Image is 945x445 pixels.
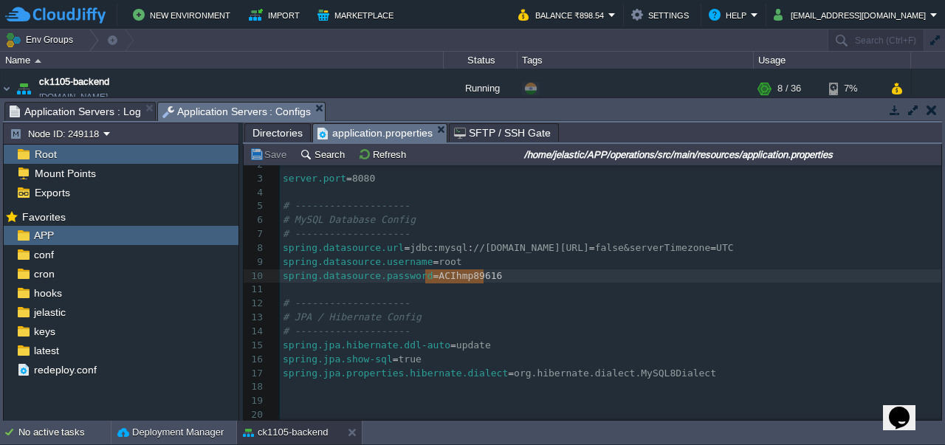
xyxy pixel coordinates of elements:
[283,368,508,379] span: spring.jpa.properties.hibernate.dialect
[244,408,267,422] div: 20
[283,228,410,239] span: # --------------------
[283,256,433,267] span: spring.datasource.username
[352,173,375,184] span: 8080
[244,158,267,172] div: 2
[39,75,109,89] a: ck1105-backend
[439,256,461,267] span: root
[283,242,404,253] span: spring.datasource.url
[312,123,447,142] li: /home/jelastic/APP/operations/src/main/resources/application.properties
[244,269,267,283] div: 10
[244,394,267,408] div: 19
[19,211,68,223] a: Favorites
[358,148,410,161] button: Refresh
[450,339,456,351] span: =
[300,148,349,161] button: Search
[244,325,267,339] div: 14
[244,172,267,186] div: 3
[31,248,56,261] a: conf
[244,241,267,255] div: 8
[467,242,473,253] span: :
[283,200,410,211] span: # --------------------
[249,6,304,24] button: Import
[755,52,910,69] div: Usage
[317,6,398,24] button: Marketplace
[10,103,141,120] span: Application Servers : Log
[13,69,34,108] img: AMDAwAAAACH5BAEAAAAALAAAAAABAAEAAAICRAEAOw==
[5,6,106,24] img: CloudJiffy
[31,363,99,376] a: redeploy.conf
[774,6,930,24] button: [EMAIL_ADDRESS][DOMAIN_NAME]
[244,339,267,353] div: 15
[244,199,267,213] div: 5
[31,306,68,319] a: jelastic
[117,425,224,440] button: Deployment Manager
[433,256,439,267] span: =
[32,148,59,161] a: Root
[243,425,328,440] button: ck1105-backend
[31,229,56,242] a: APP
[32,186,72,199] span: Exports
[317,124,433,142] span: application.properties
[31,267,57,280] a: cron
[518,6,608,24] button: Balance ₹898.54
[133,6,235,24] button: New Environment
[518,52,753,69] div: Tags
[283,270,433,281] span: spring.datasource.password
[473,242,589,253] span: //[DOMAIN_NAME][URL]
[454,124,551,142] span: SFTP / SSH Gate
[244,297,267,311] div: 12
[1,52,443,69] div: Name
[32,167,98,180] a: Mount Points
[31,344,61,357] a: latest
[631,6,693,24] button: Settings
[283,297,410,308] span: # --------------------
[5,30,78,50] button: Env Groups
[19,210,68,224] span: Favorites
[252,124,303,142] span: Directories
[433,242,439,253] span: :
[444,69,518,108] div: Running
[595,242,711,253] span: false&serverTimezone
[31,325,58,338] a: keys
[244,311,267,325] div: 13
[244,283,267,297] div: 11
[31,286,64,300] a: hooks
[162,103,312,121] span: Application Servers : Configs
[439,270,502,281] span: ACIhmp89616
[283,353,393,365] span: spring.jpa.show-sql
[589,242,595,253] span: =
[1,69,13,108] img: AMDAwAAAACH5BAEAAAAALAAAAAABAAEAAAICRAEAOw==
[393,353,399,365] span: =
[39,89,108,104] a: [DOMAIN_NAME]
[283,339,450,351] span: spring.jpa.hibernate.ddl-auto
[244,380,267,394] div: 18
[508,368,514,379] span: =
[244,367,267,381] div: 17
[829,69,877,108] div: 7%
[283,173,346,184] span: server.port
[244,353,267,367] div: 16
[404,242,410,253] span: =
[710,242,716,253] span: =
[777,69,801,108] div: 8 / 36
[399,353,422,365] span: true
[10,127,103,140] button: Node ID: 249118
[250,148,291,161] button: Save
[716,242,733,253] span: UTC
[439,242,467,253] span: mysql
[244,186,267,200] div: 4
[283,325,410,337] span: # --------------------
[35,59,41,63] img: AMDAwAAAACH5BAEAAAAALAAAAAABAAEAAAICRAEAOw==
[444,52,517,69] div: Status
[283,214,416,225] span: # MySQL Database Config
[244,213,267,227] div: 6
